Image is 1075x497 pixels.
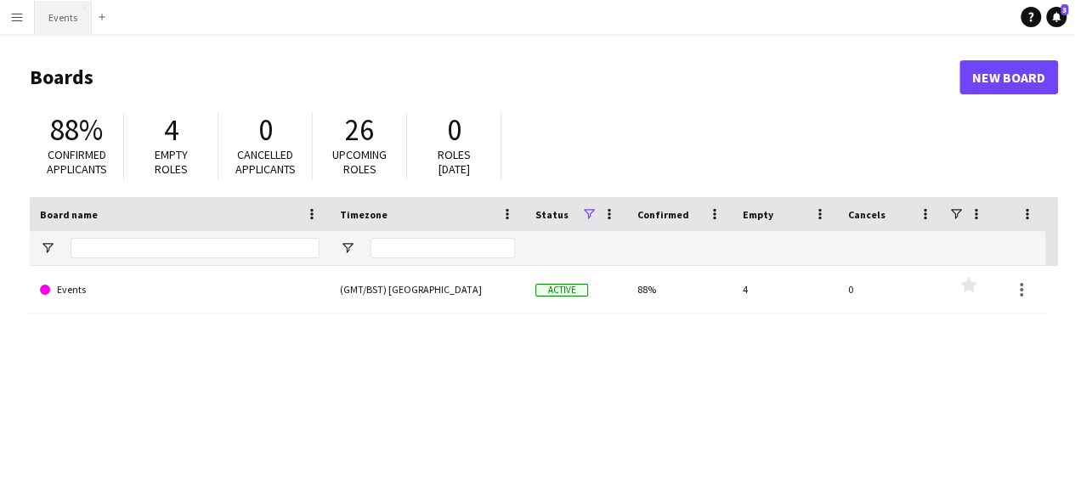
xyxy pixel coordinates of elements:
span: Confirmed [637,208,689,221]
input: Timezone Filter Input [371,238,515,258]
span: Status [535,208,569,221]
span: Cancelled applicants [235,147,296,177]
a: New Board [959,60,1058,94]
span: Cancels [848,208,885,221]
span: Confirmed applicants [47,147,107,177]
span: 26 [345,111,374,149]
a: Events [40,266,320,313]
div: 0 [838,266,943,313]
button: Open Filter Menu [40,240,55,256]
span: Upcoming roles [332,147,387,177]
div: (GMT/BST) [GEOGRAPHIC_DATA] [330,266,525,313]
span: 0 [258,111,273,149]
div: 4 [733,266,838,313]
span: Board name [40,208,98,221]
span: Timezone [340,208,388,221]
button: Events [35,1,92,34]
span: Empty roles [155,147,188,177]
button: Open Filter Menu [340,240,355,256]
a: 3 [1046,7,1067,27]
span: Active [535,284,588,297]
span: 88% [50,111,103,149]
div: 88% [627,266,733,313]
h1: Boards [30,65,959,90]
span: 3 [1061,4,1068,15]
span: Empty [743,208,773,221]
span: Roles [DATE] [438,147,471,177]
span: 4 [164,111,178,149]
input: Board name Filter Input [71,238,320,258]
span: 0 [447,111,461,149]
